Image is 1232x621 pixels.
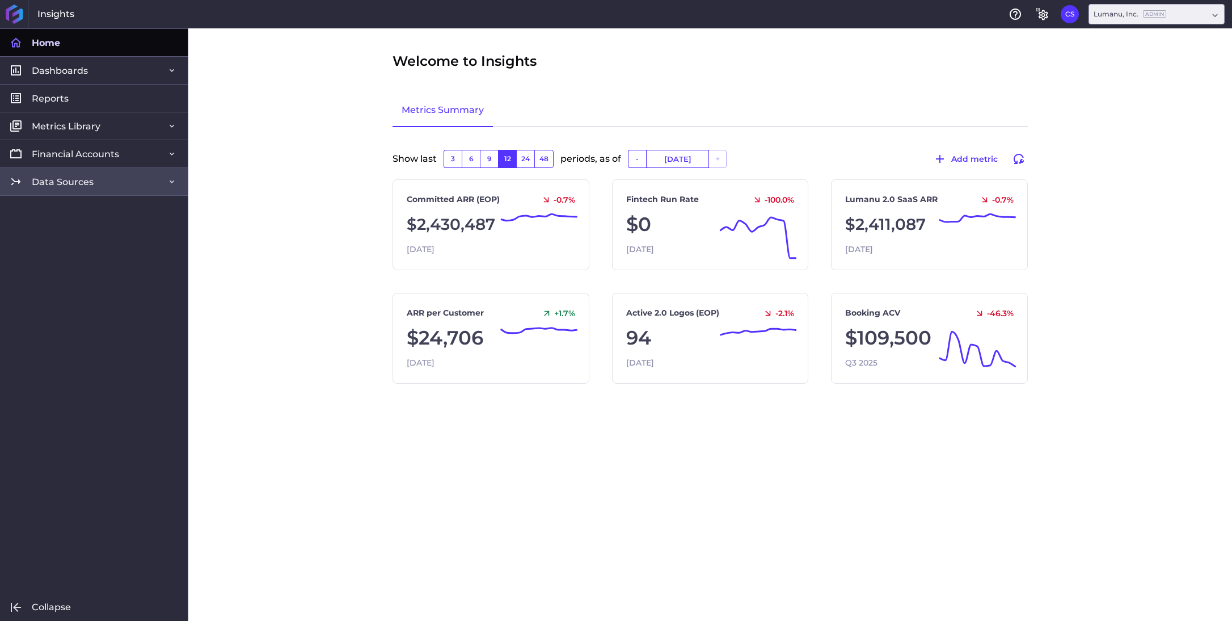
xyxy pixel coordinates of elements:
[1143,10,1166,18] ins: Admin
[516,150,534,168] button: 24
[32,120,100,132] span: Metrics Library
[1061,5,1079,23] button: User Menu
[407,307,484,319] a: ARR per Customer
[628,150,646,168] button: -
[1006,5,1024,23] button: Help
[845,307,900,319] a: Booking ACV
[845,210,1014,239] div: $2,411,087
[537,195,575,205] div: -0.7 %
[975,195,1014,205] div: -0.7 %
[1088,4,1225,24] div: Dropdown select
[462,150,480,168] button: 6
[534,150,554,168] button: 48
[480,150,498,168] button: 9
[1094,9,1166,19] div: Lumanu, Inc.
[748,195,794,205] div: -100.0 %
[407,194,500,205] a: Committed ARR (EOP)
[32,601,71,613] span: Collapse
[444,150,462,168] button: 3
[758,308,794,318] div: -2.1 %
[970,308,1014,318] div: -46.3 %
[32,176,94,188] span: Data Sources
[647,150,708,167] input: Select Date
[32,148,119,160] span: Financial Accounts
[393,150,1028,179] div: Show last periods, as of
[537,308,575,318] div: +1.7 %
[32,93,69,104] span: Reports
[626,324,795,353] div: 94
[498,150,516,168] button: 12
[626,307,719,319] a: Active 2.0 Logos (EOP)
[928,150,1003,168] button: Add metric
[845,194,938,205] a: Lumanu 2.0 SaaS ARR
[1033,5,1052,23] button: General Settings
[393,51,537,72] span: Welcome to Insights
[626,210,795,239] div: $0
[32,37,60,49] span: Home
[393,94,493,127] a: Metrics Summary
[407,324,575,353] div: $24,706
[845,324,1014,353] div: $109,500
[32,65,88,77] span: Dashboards
[626,194,699,205] a: Fintech Run Rate
[407,210,575,239] div: $2,430,487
